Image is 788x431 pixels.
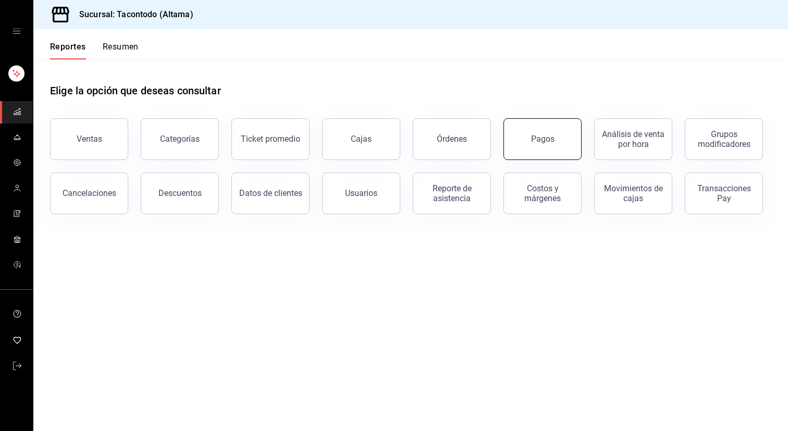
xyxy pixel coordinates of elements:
[531,134,555,144] div: Pagos
[345,188,377,198] div: Usuarios
[50,42,86,59] button: Reportes
[503,118,582,160] button: Pagos
[510,183,575,203] div: Costos y márgenes
[685,118,763,160] button: Grupos modificadores
[50,42,139,59] div: navigation tabs
[503,173,582,214] button: Costos y márgenes
[594,173,672,214] button: Movimientos de cajas
[13,27,21,35] button: open drawer
[77,134,102,144] div: Ventas
[322,118,400,160] a: Cajas
[601,129,666,149] div: Análisis de venta por hora
[685,173,763,214] button: Transacciones Pay
[231,118,310,160] button: Ticket promedio
[692,183,756,203] div: Transacciones Pay
[692,129,756,149] div: Grupos modificadores
[594,118,672,160] button: Análisis de venta por hora
[50,83,221,98] h1: Elige la opción que deseas consultar
[322,173,400,214] button: Usuarios
[71,8,193,21] h3: Sucursal: Tacontodo (Altama)
[158,188,202,198] div: Descuentos
[437,134,467,144] div: Órdenes
[231,173,310,214] button: Datos de clientes
[50,173,128,214] button: Cancelaciones
[239,188,302,198] div: Datos de clientes
[241,134,300,144] div: Ticket promedio
[63,188,116,198] div: Cancelaciones
[601,183,666,203] div: Movimientos de cajas
[50,118,128,160] button: Ventas
[103,42,139,59] button: Resumen
[160,134,200,144] div: Categorías
[413,118,491,160] button: Órdenes
[351,133,372,145] div: Cajas
[420,183,484,203] div: Reporte de asistencia
[413,173,491,214] button: Reporte de asistencia
[141,173,219,214] button: Descuentos
[141,118,219,160] button: Categorías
